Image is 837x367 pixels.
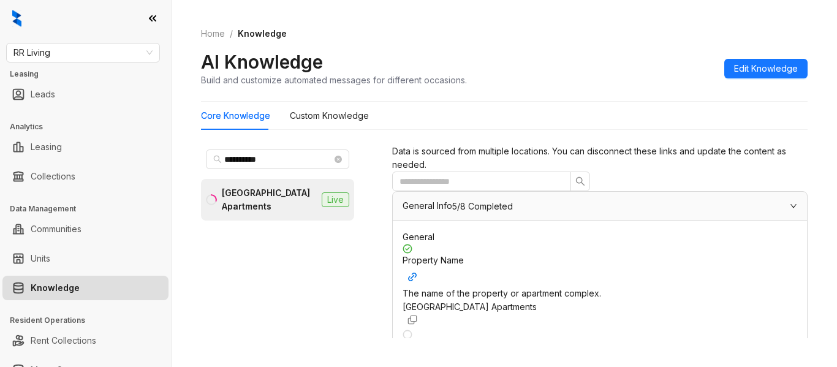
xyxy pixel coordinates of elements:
div: General Info5/8 Completed [393,192,807,220]
li: Leads [2,82,169,107]
div: [GEOGRAPHIC_DATA] Apartments [222,186,317,213]
div: The name of the property or apartment complex. [403,287,797,300]
li: / [230,27,233,40]
div: Data is sourced from multiple locations. You can disconnect these links and update the content as... [392,145,808,172]
span: General Info [403,200,452,211]
li: Communities [2,217,169,241]
a: Leads [31,82,55,107]
span: search [575,176,585,186]
span: [GEOGRAPHIC_DATA] Apartments [403,301,537,312]
a: Rent Collections [31,328,96,353]
button: Edit Knowledge [724,59,808,78]
span: Edit Knowledge [734,62,798,75]
a: Knowledge [31,276,80,300]
div: Core Knowledge [201,109,270,123]
span: close-circle [335,156,342,163]
div: Custom Knowledge [290,109,369,123]
h3: Resident Operations [10,315,171,326]
span: expanded [790,202,797,210]
span: Live [322,192,349,207]
li: Units [2,246,169,271]
li: Knowledge [2,276,169,300]
a: Communities [31,217,81,241]
span: search [213,155,222,164]
div: Build and customize automated messages for different occasions. [201,74,467,86]
span: 5/8 Completed [452,202,513,211]
a: Home [199,27,227,40]
h3: Leasing [10,69,171,80]
img: logo [12,10,21,27]
li: Leasing [2,135,169,159]
a: Units [31,246,50,271]
span: Knowledge [238,28,287,39]
span: RR Living [13,44,153,62]
h3: Analytics [10,121,171,132]
li: Collections [2,164,169,189]
h2: AI Knowledge [201,50,323,74]
li: Rent Collections [2,328,169,353]
a: Leasing [31,135,62,159]
div: Property Name [403,254,797,287]
h3: Data Management [10,203,171,214]
span: General [403,232,434,242]
a: Collections [31,164,75,189]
